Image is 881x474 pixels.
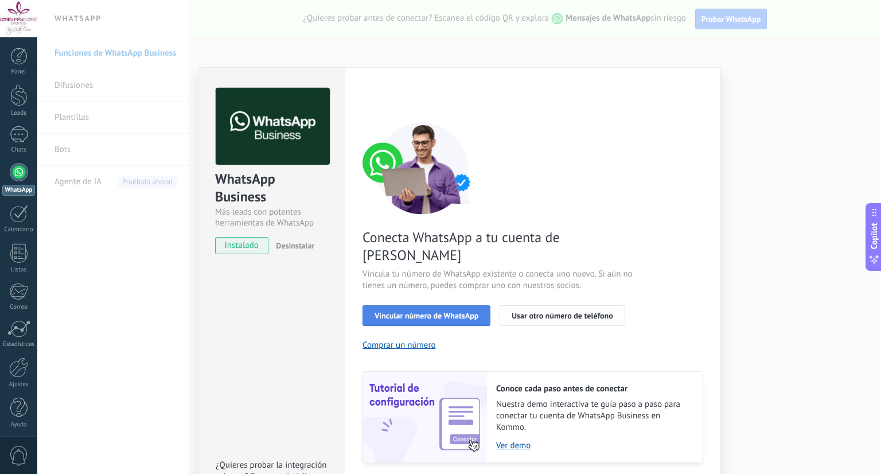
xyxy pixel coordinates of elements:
div: WhatsApp Business [215,170,328,207]
div: Leads [2,110,36,117]
span: Desinstalar [276,240,314,251]
div: Calendario [2,226,36,234]
button: Desinstalar [271,237,314,254]
a: Ver demo [496,440,691,451]
span: Vincular número de WhatsApp [375,312,478,320]
div: Más leads con potentes herramientas de WhatsApp [215,207,328,228]
span: Nuestra demo interactiva te guía paso a paso para conectar tu cuenta de WhatsApp Business en Kommo. [496,399,691,433]
button: Vincular número de WhatsApp [362,305,490,326]
div: Ajustes [2,381,36,388]
div: Ayuda [2,421,36,429]
div: WhatsApp [2,185,35,196]
h2: Conoce cada paso antes de conectar [496,383,691,394]
span: Conecta WhatsApp a tu cuenta de [PERSON_NAME] [362,228,636,264]
span: Vincula tu número de WhatsApp existente o conecta uno nuevo. Si aún no tienes un número, puedes c... [362,269,636,292]
button: Usar otro número de teléfono [500,305,625,326]
div: Estadísticas [2,341,36,348]
img: connect number [362,122,483,214]
button: Comprar un número [362,340,436,351]
div: Listas [2,266,36,274]
span: Copilot [868,223,880,250]
img: logo_main.png [216,88,330,165]
span: instalado [216,237,268,254]
div: Correo [2,304,36,311]
div: Panel [2,68,36,76]
div: Chats [2,146,36,154]
span: Usar otro número de teléfono [512,312,613,320]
